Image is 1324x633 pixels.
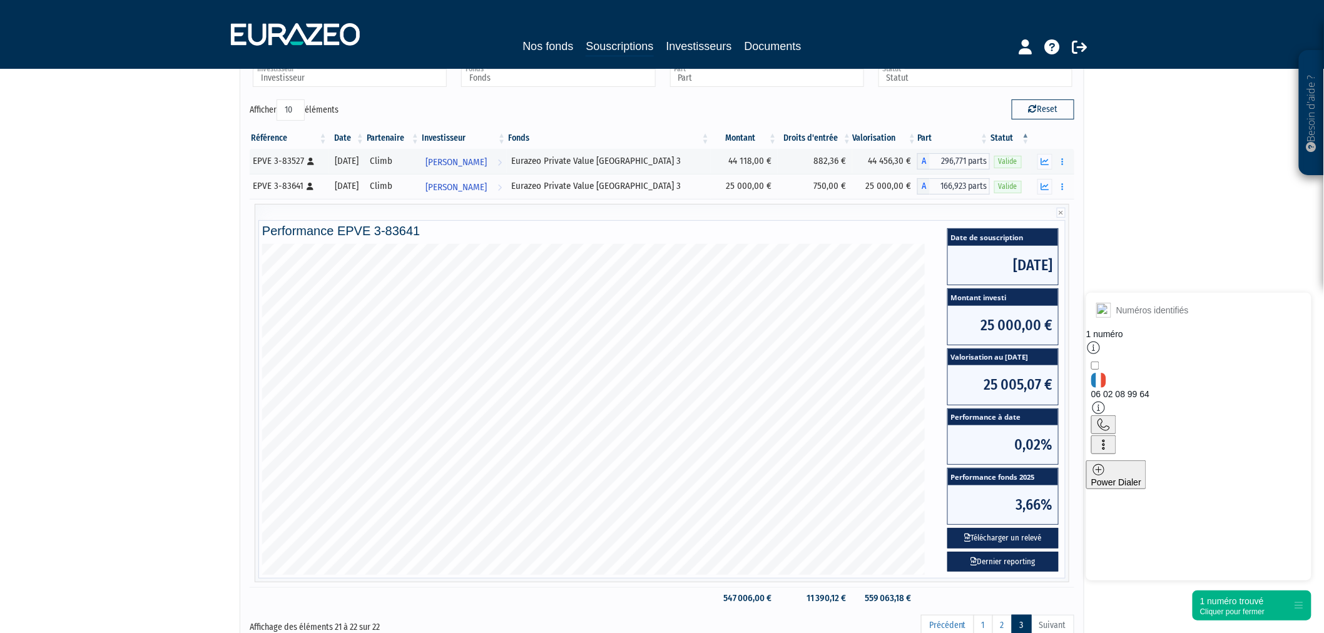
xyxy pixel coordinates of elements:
span: [DATE] [948,246,1058,285]
div: [DATE] [333,154,361,168]
span: A [917,153,930,170]
td: 25 000,00 € [711,174,778,199]
div: Eurazeo Private Value [GEOGRAPHIC_DATA] 3 [511,180,706,193]
td: 44 118,00 € [711,149,778,174]
i: [Français] Personne physique [307,183,313,190]
a: Dernier reporting [947,552,1059,572]
div: EPVE 3-83527 [253,154,324,168]
button: Reset [1012,99,1074,119]
td: 750,00 € [778,174,852,199]
div: EPVE 3-83641 [253,180,324,193]
i: Voir l'investisseur [497,176,502,199]
i: [Français] Personne physique [307,158,314,165]
span: Performance fonds 2025 [948,468,1058,485]
a: [PERSON_NAME] [420,149,507,174]
th: Statut : activer pour trier la colonne par ordre d&eacute;croissant [990,128,1031,149]
i: Voir l'investisseur [497,151,502,174]
td: 25 000,00 € [852,174,917,199]
span: 3,66% [948,485,1058,524]
button: Télécharger un relevé [947,528,1059,549]
h4: Performance EPVE 3-83641 [262,224,1062,238]
a: [PERSON_NAME] [420,174,507,199]
td: Climb [365,149,420,174]
span: [PERSON_NAME] [425,176,487,199]
span: Valide [994,156,1022,168]
th: Référence : activer pour trier la colonne par ordre croissant [250,128,328,149]
th: Partenaire: activer pour trier la colonne par ordre croissant [365,128,420,149]
span: A [917,178,930,195]
span: 0,02% [948,425,1058,464]
div: A - Eurazeo Private Value Europe 3 [917,178,989,195]
td: 11 390,12 € [778,587,852,609]
a: Investisseurs [666,38,732,55]
span: 25 005,07 € [948,365,1058,404]
td: 44 456,30 € [852,149,917,174]
a: Souscriptions [586,38,653,57]
span: Performance à date [948,409,1058,426]
td: 559 063,18 € [852,587,917,609]
a: Documents [745,38,802,55]
label: Afficher éléments [250,99,339,121]
span: 296,771 parts [930,153,989,170]
span: Date de souscription [948,229,1058,246]
select: Afficheréléments [277,99,305,121]
span: Valide [994,181,1022,193]
span: Valorisation au [DATE] [948,349,1058,366]
th: Droits d'entrée: activer pour trier la colonne par ordre croissant [778,128,852,149]
span: [PERSON_NAME] [425,151,487,174]
img: 1732889491-logotype_eurazeo_blanc_rvb.png [231,23,360,46]
div: Eurazeo Private Value [GEOGRAPHIC_DATA] 3 [511,154,706,168]
th: Fonds: activer pour trier la colonne par ordre croissant [507,128,711,149]
div: [DATE] [333,180,361,193]
th: Date: activer pour trier la colonne par ordre croissant [328,128,365,149]
td: 547 006,00 € [711,587,778,609]
th: Part: activer pour trier la colonne par ordre croissant [917,128,989,149]
p: Besoin d'aide ? [1305,57,1319,170]
span: 166,923 parts [930,178,989,195]
a: Nos fonds [522,38,573,55]
td: Climb [365,174,420,199]
span: 25 000,00 € [948,306,1058,345]
td: 882,36 € [778,149,852,174]
div: A - Eurazeo Private Value Europe 3 [917,153,989,170]
span: Montant investi [948,289,1058,306]
th: Montant: activer pour trier la colonne par ordre croissant [711,128,778,149]
th: Investisseur: activer pour trier la colonne par ordre croissant [420,128,507,149]
th: Valorisation: activer pour trier la colonne par ordre croissant [852,128,917,149]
